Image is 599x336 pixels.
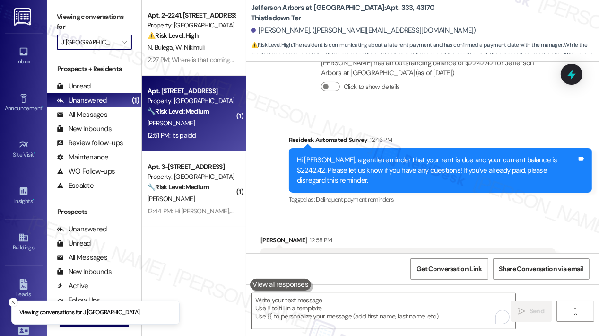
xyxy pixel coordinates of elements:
span: : The resident is communicating about a late rent payment and has confirmed a payment date with t... [251,40,599,71]
textarea: To enrich screen reader interactions, please activate Accessibility in Grammarly extension settings [252,293,515,329]
div: Property: [GEOGRAPHIC_DATA] [148,172,235,182]
div: Hi [PERSON_NAME], a gentle reminder that your rent is due and your current balance is $2242.42. P... [297,155,577,186]
a: Inbox [5,44,43,69]
div: Escalate [57,181,94,191]
span: W. Nikimuli [175,43,204,52]
span: Share Conversation via email [499,264,583,274]
div: All Messages [57,253,107,263]
p: Viewing conversations for J [GEOGRAPHIC_DATA] [19,309,139,317]
label: Click to show details [344,82,399,92]
input: All communities [61,35,117,50]
span: • [42,104,43,110]
strong: ⚠️ Risk Level: High [148,31,199,40]
div: Review follow-ups [57,138,123,148]
span: [PERSON_NAME] [148,195,195,203]
div: Property: [GEOGRAPHIC_DATA] [148,20,235,30]
b: Jefferson Arbors at [GEOGRAPHIC_DATA]: Apt. 333, 43170 Thistledown Ter [251,3,440,23]
button: Share Conversation via email [493,258,590,280]
span: • [34,150,35,157]
div: [PERSON_NAME] has an outstanding balance of $2242.42 for Jefferson Arbors at [GEOGRAPHIC_DATA] (a... [321,58,556,79]
div: New Inbounds [57,124,112,134]
div: 12:51 PM: its paidd [148,131,196,140]
div: 12:46 PM [367,135,392,145]
span: Get Conversation Link [417,264,482,274]
button: Send [511,301,552,322]
i:  [519,308,526,315]
div: Apt. 2-2241, [STREET_ADDRESS] [148,10,235,20]
div: Unanswered [57,96,107,106]
i:  [572,308,579,315]
div: All Messages [57,110,107,120]
div: Property: [GEOGRAPHIC_DATA] [148,96,235,106]
div: Apt. [STREET_ADDRESS] [148,86,235,96]
strong: 🔧 Risk Level: Medium [148,183,209,191]
div: Unread [57,81,91,91]
a: Insights • [5,183,43,209]
div: Unanswered [57,224,107,234]
div: 12:58 PM [308,235,332,245]
strong: ⚠️ Risk Level: High [251,41,292,49]
label: Viewing conversations for [57,9,132,35]
div: [PERSON_NAME] [260,235,556,248]
div: Unread [57,239,91,248]
span: N. Bulega [148,43,175,52]
div: Tagged as: [289,193,592,206]
a: Buildings [5,230,43,255]
div: (1) [130,93,141,108]
div: Apt. 3-[STREET_ADDRESS] [148,162,235,172]
span: [PERSON_NAME] [148,119,195,127]
div: Maintenance [57,152,109,162]
div: New Inbounds [57,267,112,277]
div: 2:27 PM: Where is that coming from ? [148,55,249,64]
div: Prospects + Residents [47,64,141,74]
span: Delinquent payment reminders [316,195,394,203]
span: Send [530,306,544,316]
div: Residesk Automated Survey [289,135,592,148]
a: Leads [5,276,43,302]
strong: 🔧 Risk Level: Medium [148,107,209,115]
div: Active [57,281,88,291]
a: Site Visit • [5,137,43,162]
span: • [33,196,34,203]
img: ResiDesk Logo [14,8,33,26]
div: WO Follow-ups [57,167,115,177]
i:  [122,38,127,46]
button: Close toast [9,298,18,307]
button: Get Conversation Link [410,258,488,280]
div: Prospects [47,207,141,217]
div: [PERSON_NAME]. ([PERSON_NAME][EMAIL_ADDRESS][DOMAIN_NAME]) [251,26,476,35]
